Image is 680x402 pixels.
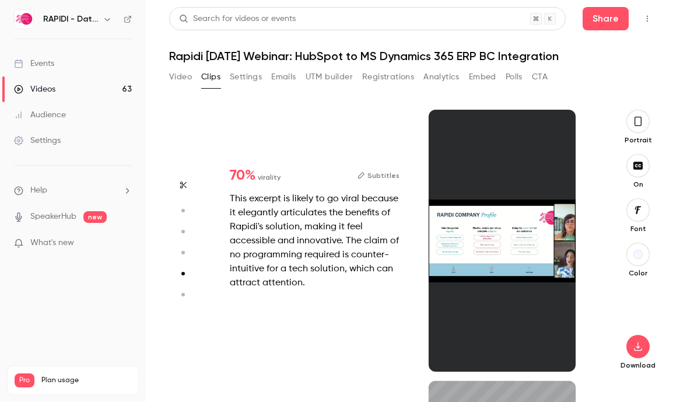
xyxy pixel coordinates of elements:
[271,68,296,86] button: Emails
[41,376,131,385] span: Plan usage
[638,9,657,28] button: Top Bar Actions
[83,211,107,223] span: new
[258,172,281,183] span: virality
[15,10,33,29] img: RAPIDI - Data Integration Solutions
[230,68,262,86] button: Settings
[14,109,66,121] div: Audience
[30,211,76,223] a: SpeakerHub
[619,361,657,370] p: Download
[357,169,399,183] button: Subtitles
[583,7,629,30] button: Share
[14,83,55,95] div: Videos
[619,135,657,145] p: Portrait
[201,68,220,86] button: Clips
[30,237,74,249] span: What's new
[619,268,657,278] p: Color
[362,68,414,86] button: Registrations
[15,373,34,387] span: Pro
[43,13,98,25] h6: RAPIDI - Data Integration Solutions
[14,58,54,69] div: Events
[423,68,460,86] button: Analytics
[118,238,132,249] iframe: Noticeable Trigger
[532,68,548,86] button: CTA
[619,180,657,189] p: On
[619,224,657,233] p: Font
[169,49,657,63] h1: Rapidi [DATE] Webinar: HubSpot to MS Dynamics 365 ERP BC Integration
[14,184,132,197] li: help-dropdown-opener
[230,192,399,290] div: This excerpt is likely to go viral because it elegantly articulates the benefits of Rapidi's solu...
[179,13,296,25] div: Search for videos or events
[169,68,192,86] button: Video
[14,135,61,146] div: Settings
[230,169,255,183] span: 70 %
[506,68,523,86] button: Polls
[306,68,353,86] button: UTM builder
[469,68,496,86] button: Embed
[30,184,47,197] span: Help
